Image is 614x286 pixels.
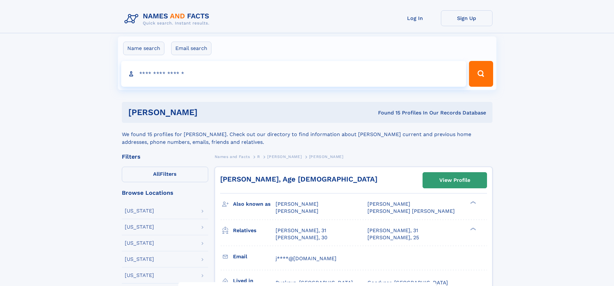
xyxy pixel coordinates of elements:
div: ❯ [469,201,476,205]
a: [PERSON_NAME], 31 [276,227,326,234]
span: [PERSON_NAME] [309,154,344,159]
a: [PERSON_NAME], Age [DEMOGRAPHIC_DATA] [220,175,377,183]
span: [PERSON_NAME] [267,154,302,159]
div: Filters [122,154,208,160]
div: [US_STATE] [125,273,154,278]
a: [PERSON_NAME], 30 [276,234,327,241]
a: Log In [389,10,441,26]
label: Email search [171,42,211,55]
a: Sign Up [441,10,492,26]
label: Filters [122,167,208,182]
div: Browse Locations [122,190,208,196]
div: We found 15 profiles for [PERSON_NAME]. Check out our directory to find information about [PERSON... [122,123,492,146]
div: View Profile [439,173,470,188]
span: Goodyear, [GEOGRAPHIC_DATA] [367,280,448,286]
a: Names and Facts [215,153,250,161]
button: Search Button [469,61,493,87]
div: [US_STATE] [125,257,154,262]
span: [PERSON_NAME] [276,208,318,214]
span: [PERSON_NAME] [367,201,410,207]
h3: Also known as [233,199,276,210]
img: Logo Names and Facts [122,10,215,28]
span: Buckeye, [GEOGRAPHIC_DATA] [276,280,353,286]
span: [PERSON_NAME] [PERSON_NAME] [367,208,455,214]
span: All [153,171,160,177]
div: Found 15 Profiles In Our Records Database [288,109,486,116]
div: [US_STATE] [125,224,154,230]
a: View Profile [423,173,487,188]
a: [PERSON_NAME], 31 [367,227,418,234]
div: [US_STATE] [125,241,154,246]
div: [US_STATE] [125,208,154,213]
h1: [PERSON_NAME] [128,108,288,116]
label: Name search [123,42,164,55]
a: [PERSON_NAME] [267,153,302,161]
h3: Relatives [233,225,276,236]
span: [PERSON_NAME] [276,201,318,207]
span: R [257,154,260,159]
div: ❯ [469,227,476,231]
input: search input [121,61,466,87]
h3: Email [233,251,276,262]
a: [PERSON_NAME], 25 [367,234,419,241]
a: R [257,153,260,161]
